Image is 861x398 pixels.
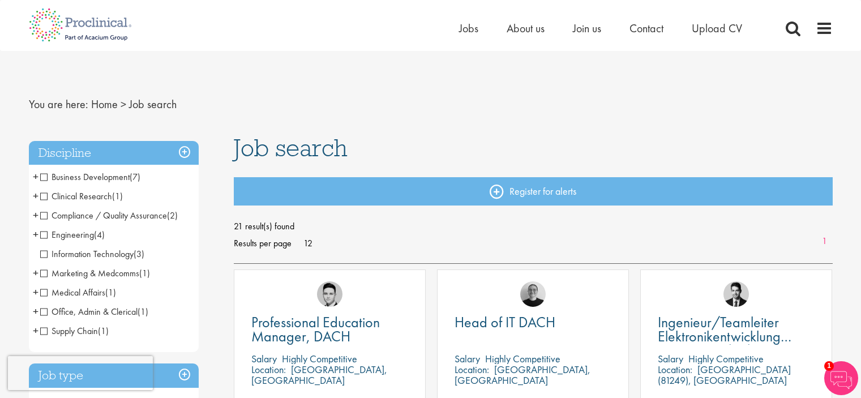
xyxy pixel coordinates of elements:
span: (7) [130,171,140,183]
p: Highly Competitive [688,352,764,365]
span: (1) [138,306,148,318]
span: Salary [658,352,683,365]
img: Emma Pretorious [520,281,546,307]
p: [GEOGRAPHIC_DATA], [GEOGRAPHIC_DATA] [251,363,387,387]
span: Salary [455,352,480,365]
span: Business Development [40,171,130,183]
span: Location: [455,363,489,376]
span: Marketing & Medcomms [40,267,139,279]
span: Head of IT DACH [455,313,555,332]
a: Jobs [459,21,478,36]
img: Thomas Wenig [723,281,749,307]
a: Professional Education Manager, DACH [251,315,408,344]
a: Join us [573,21,601,36]
p: Highly Competitive [485,352,560,365]
span: Professional Education Manager, DACH [251,313,380,346]
span: + [33,264,38,281]
a: 12 [299,237,316,249]
span: Office, Admin & Clerical [40,306,138,318]
a: Upload CV [692,21,742,36]
img: Connor Lynes [317,281,342,307]
span: (1) [112,190,123,202]
span: + [33,168,38,185]
span: > [121,97,126,112]
span: + [33,303,38,320]
a: Contact [629,21,663,36]
p: [GEOGRAPHIC_DATA] (81249), [GEOGRAPHIC_DATA] [658,363,791,387]
span: Engineering [40,229,105,241]
span: Compliance / Quality Assurance [40,209,178,221]
span: + [33,207,38,224]
span: 1 [824,361,834,371]
span: + [33,187,38,204]
span: Job search [234,132,348,163]
span: You are here: [29,97,88,112]
span: Supply Chain [40,325,109,337]
span: (1) [139,267,150,279]
span: (4) [94,229,105,241]
span: Location: [251,363,286,376]
span: Information Technology [40,248,144,260]
span: Location: [658,363,692,376]
span: (1) [98,325,109,337]
span: 21 result(s) found [234,218,833,235]
iframe: reCAPTCHA [8,356,153,390]
span: (2) [167,209,178,221]
span: + [33,284,38,301]
a: Register for alerts [234,177,833,206]
a: 1 [816,235,833,248]
span: Marketing & Medcomms [40,267,150,279]
span: Medical Affairs [40,286,116,298]
span: Business Development [40,171,140,183]
span: + [33,226,38,243]
a: About us [507,21,545,36]
img: Chatbot [824,361,858,395]
h3: Discipline [29,141,199,165]
span: Ingenieur/Teamleiter Elektronikentwicklung Aviation (m/w/d) [658,313,791,360]
span: Clinical Research [40,190,123,202]
a: breadcrumb link [91,97,118,112]
span: Compliance / Quality Assurance [40,209,167,221]
span: Medical Affairs [40,286,105,298]
span: Supply Chain [40,325,98,337]
span: Information Technology [40,248,134,260]
span: Results per page [234,235,292,252]
span: Office, Admin & Clerical [40,306,148,318]
p: Highly Competitive [282,352,357,365]
a: Ingenieur/Teamleiter Elektronikentwicklung Aviation (m/w/d) [658,315,815,344]
span: Salary [251,352,277,365]
span: Job search [129,97,177,112]
span: (3) [134,248,144,260]
span: (1) [105,286,116,298]
span: Clinical Research [40,190,112,202]
p: [GEOGRAPHIC_DATA], [GEOGRAPHIC_DATA] [455,363,590,387]
span: + [33,322,38,339]
a: Head of IT DACH [455,315,611,329]
span: Engineering [40,229,94,241]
